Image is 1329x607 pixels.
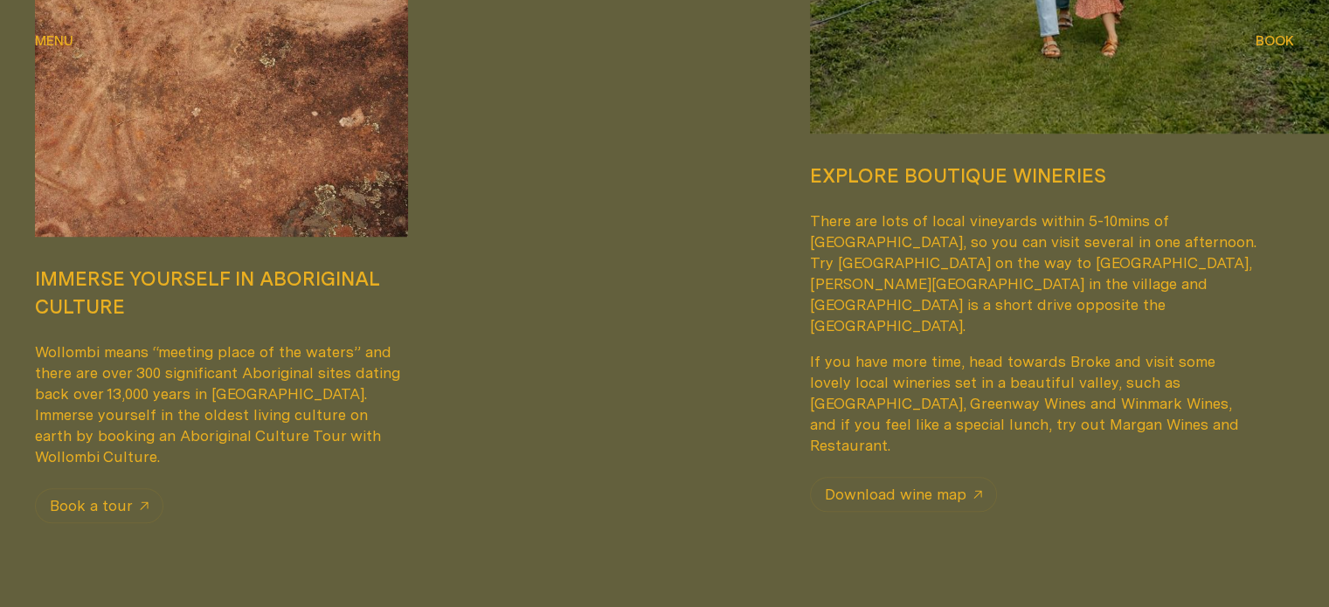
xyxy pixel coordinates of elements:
[810,162,1257,190] h2: Explore boutique wineries
[1256,31,1294,52] button: show booking tray
[1256,34,1294,47] span: Book
[50,495,133,516] span: Book a tour
[810,210,1257,336] p: There are lots of local vineyards within 5-10mins of [GEOGRAPHIC_DATA], so you can visit several ...
[810,477,997,512] a: Download wine map
[35,341,408,467] p: Wollombi means “meeting place of the waters” and there are over 300 significant Aboriginal sites ...
[35,34,73,47] span: Menu
[35,265,408,321] h2: Immerse yourself in Aboriginal culture
[35,488,163,523] a: Book a tour
[825,484,966,505] span: Download wine map
[35,31,73,52] button: show menu
[810,351,1257,456] p: If you have more time, head towards Broke and visit some lovely local wineries set in a beautiful...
